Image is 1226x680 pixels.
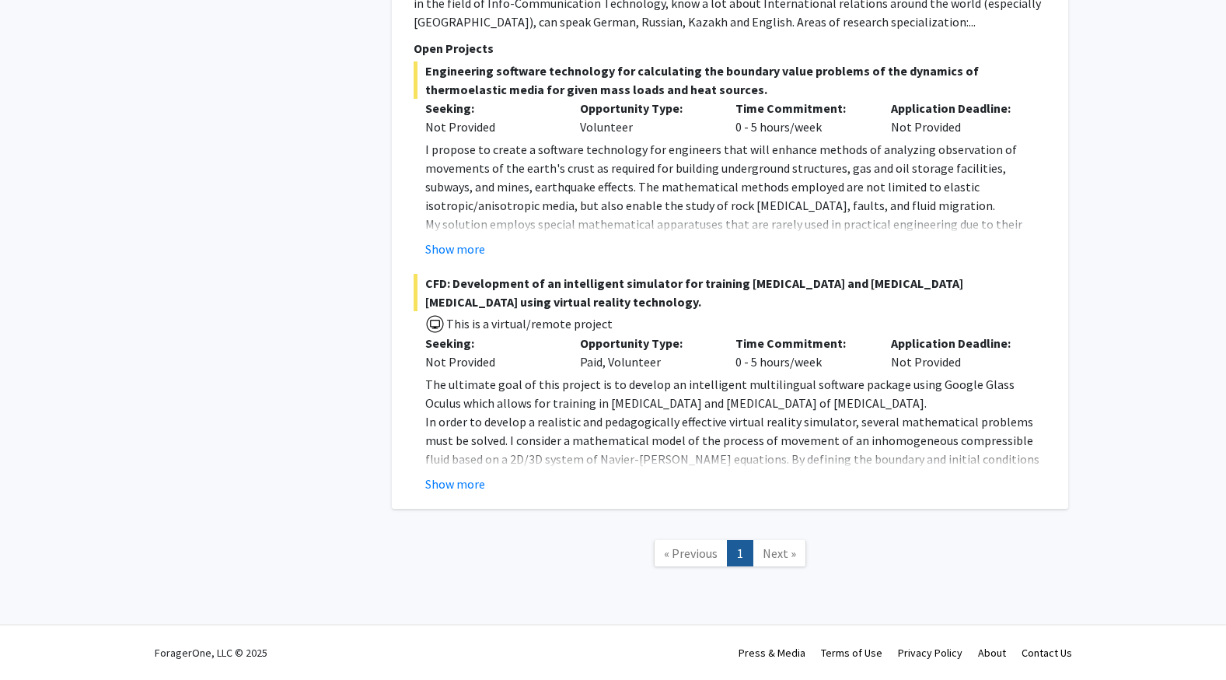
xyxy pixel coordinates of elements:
a: Press & Media [739,646,805,660]
span: CFD: Development of an intelligent simulator for training [MEDICAL_DATA] and [MEDICAL_DATA] [MEDI... [414,274,1046,311]
div: Not Provided [879,99,1035,136]
p: Seeking: [425,99,557,117]
span: Engineering software technology for calculating the boundary value problems of the dynamics of th... [414,61,1046,99]
p: Application Deadline: [891,99,1023,117]
div: 0 - 5 hours/week [724,334,879,371]
p: In order to develop a realistic and pedagogically effective virtual reality simulator, several ma... [425,412,1046,543]
p: Opportunity Type: [580,99,712,117]
p: My solution employs special mathematical apparatuses that are rarely used in practical engineerin... [425,215,1046,345]
div: Volunteer [568,99,724,136]
span: This is a virtual/remote project [445,316,613,331]
button: Show more [425,240,485,258]
p: Opportunity Type: [580,334,712,352]
div: Not Provided [425,117,557,136]
a: Next Page [753,540,806,567]
div: 0 - 5 hours/week [724,99,879,136]
nav: Page navigation [392,524,1068,587]
span: « Previous [664,545,718,561]
p: Seeking: [425,334,557,352]
a: Previous Page [654,540,728,567]
p: The ultimate goal of this project is to develop an intelligent multilingual software package usin... [425,375,1046,412]
div: ForagerOne, LLC © 2025 [155,626,267,680]
a: 1 [727,540,753,567]
p: Time Commitment: [735,334,868,352]
p: I propose to create a software technology for engineers that will enhance methods of analyzing ob... [425,140,1046,215]
button: Show more [425,475,485,493]
p: Time Commitment: [735,99,868,117]
span: Next » [763,545,796,561]
p: Open Projects [414,39,1046,58]
div: Not Provided [879,334,1035,371]
div: Not Provided [425,352,557,371]
a: Contact Us [1022,646,1072,660]
a: Terms of Use [821,646,882,660]
p: Application Deadline: [891,334,1023,352]
div: Paid, Volunteer [568,334,724,371]
iframe: Chat [12,610,66,668]
a: About [978,646,1006,660]
a: Privacy Policy [898,646,962,660]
